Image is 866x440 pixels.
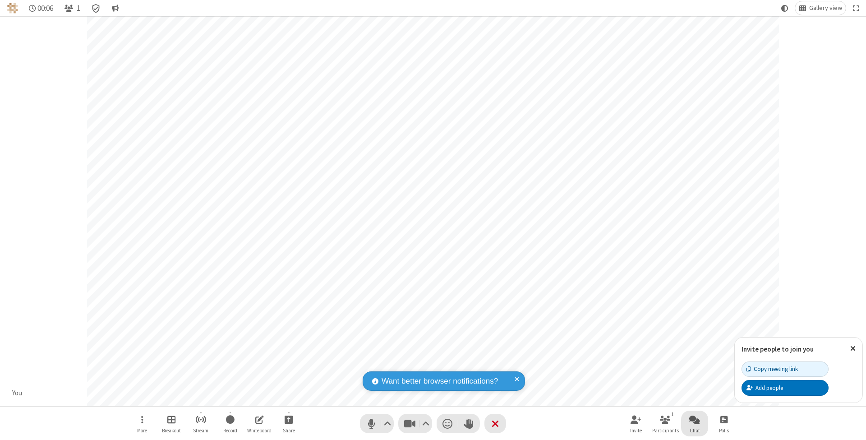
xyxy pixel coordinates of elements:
button: Add people [742,380,829,395]
button: Open participant list [652,411,679,436]
button: Start sharing [275,411,302,436]
button: Conversation [108,1,122,15]
div: You [9,388,26,398]
button: Using system theme [778,1,792,15]
button: End or leave meeting [484,414,506,433]
span: Invite [630,428,642,433]
span: 00:06 [37,4,53,13]
span: Polls [719,428,729,433]
span: More [137,428,147,433]
button: Raise hand [458,414,480,433]
button: Send a reaction [437,414,458,433]
span: Participants [652,428,679,433]
span: Want better browser notifications? [382,375,498,387]
div: Copy meeting link [746,365,798,373]
button: Video setting [420,414,432,433]
button: Copy meeting link [742,361,829,377]
button: Manage Breakout Rooms [158,411,185,436]
button: Open shared whiteboard [246,411,273,436]
span: Share [283,428,295,433]
span: Gallery view [809,5,842,12]
img: QA Selenium DO NOT DELETE OR CHANGE [7,3,18,14]
button: Start streaming [187,411,214,436]
button: Open menu [129,411,156,436]
div: 1 [669,410,677,418]
span: Record [223,428,237,433]
span: Breakout [162,428,181,433]
button: Stop video (⌘+Shift+V) [398,414,432,433]
button: Open chat [681,411,708,436]
span: 1 [77,4,80,13]
button: Mute (⌘+Shift+A) [360,414,394,433]
button: Change layout [795,1,846,15]
div: Timer [25,1,57,15]
button: Close popover [843,338,862,360]
button: Invite participants (⌘+Shift+I) [622,411,649,436]
span: Chat [690,428,700,433]
button: Start recording [216,411,244,436]
button: Open participant list [60,1,84,15]
label: Invite people to join you [742,345,814,353]
button: Fullscreen [849,1,863,15]
span: Stream [193,428,208,433]
button: Open poll [710,411,737,436]
button: Audio settings [382,414,394,433]
span: Whiteboard [247,428,272,433]
div: Meeting details Encryption enabled [88,1,105,15]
